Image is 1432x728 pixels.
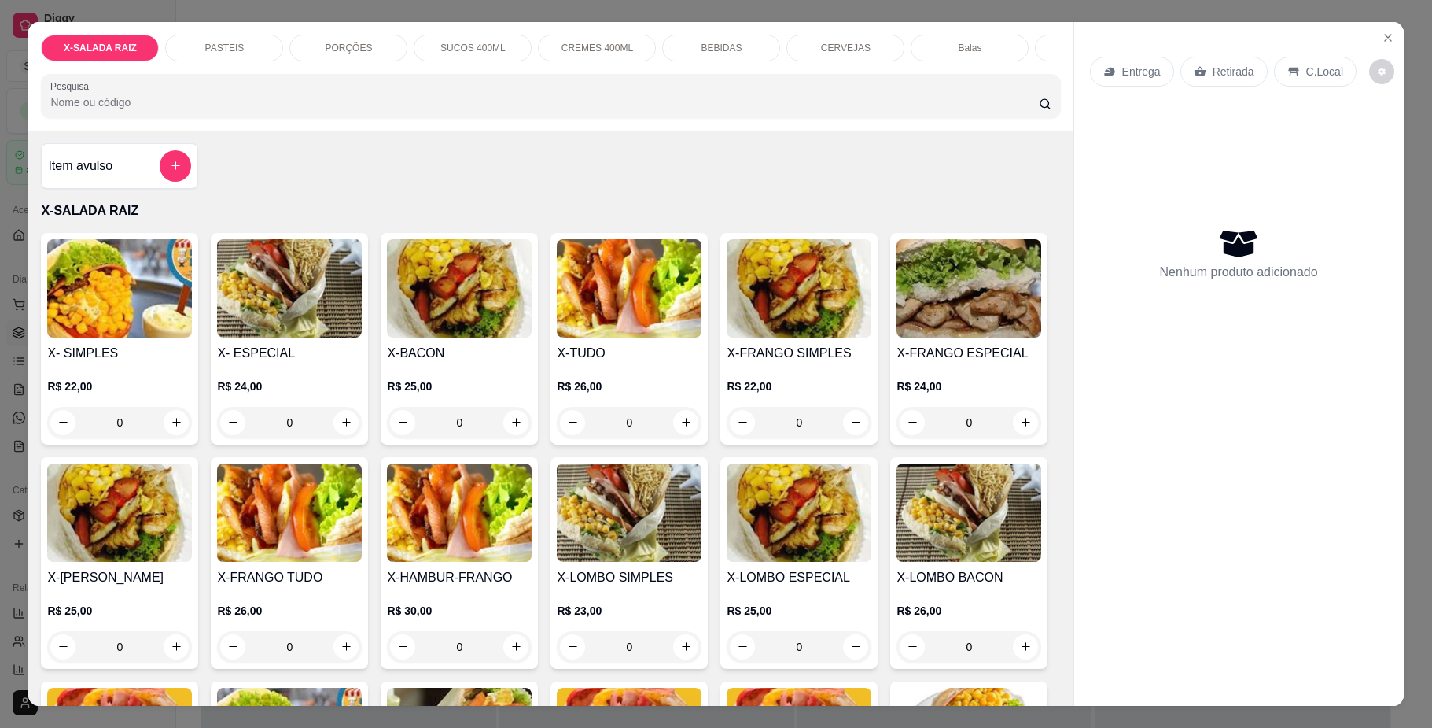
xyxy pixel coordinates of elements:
p: PORÇÕES [325,42,372,54]
button: increase-product-quantity [164,410,189,435]
p: Retirada [1213,64,1254,79]
img: product-image [727,239,871,338]
button: Close [1375,25,1401,50]
p: PASTEIS [205,42,245,54]
img: product-image [217,239,362,338]
h4: X- SIMPLES [47,344,192,363]
h4: X-FRANGO ESPECIAL [896,344,1041,363]
p: R$ 23,00 [557,603,701,619]
img: product-image [557,239,701,338]
button: decrease-product-quantity [390,410,415,435]
p: R$ 25,00 [387,379,532,394]
button: increase-product-quantity [1013,410,1038,435]
img: product-image [217,464,362,562]
img: product-image [896,239,1041,338]
p: R$ 25,00 [47,603,192,619]
button: increase-product-quantity [164,634,189,660]
h4: X-[PERSON_NAME] [47,568,192,587]
button: decrease-product-quantity [390,634,415,660]
p: X-SALADA RAIZ [64,42,137,54]
h4: X-LOMBO BACON [896,568,1041,587]
h4: Item avulso [48,157,112,176]
p: CERVEJAS [821,42,871,54]
button: decrease-product-quantity [50,410,75,435]
h4: X-LOMBO SIMPLES [557,568,701,587]
button: increase-product-quantity [333,634,359,660]
p: SUCOS 400ML [440,42,506,54]
button: increase-product-quantity [503,634,528,660]
p: R$ 26,00 [217,603,362,619]
img: product-image [727,464,871,562]
p: Nenhum produto adicionado [1160,263,1318,282]
button: decrease-product-quantity [560,634,585,660]
img: product-image [47,464,192,562]
button: decrease-product-quantity [560,410,585,435]
button: decrease-product-quantity [730,410,755,435]
h4: X-FRANGO SIMPLES [727,344,871,363]
button: decrease-product-quantity [730,634,755,660]
button: decrease-product-quantity [1369,59,1394,84]
img: product-image [896,464,1041,562]
button: decrease-product-quantity [220,410,245,435]
p: R$ 30,00 [387,603,532,619]
p: X-SALADA RAIZ [41,201,1060,220]
p: R$ 26,00 [896,603,1041,619]
p: Balas [958,42,981,54]
img: product-image [47,239,192,338]
p: BEBIDAS [701,42,742,54]
button: add-separate-item [160,150,191,182]
p: R$ 24,00 [896,379,1041,394]
img: product-image [387,239,532,338]
h4: X-TUDO [557,344,701,363]
p: R$ 26,00 [557,379,701,394]
h4: X- ESPECIAL [217,344,362,363]
h4: X-FRANGO TUDO [217,568,362,587]
button: increase-product-quantity [333,410,359,435]
button: increase-product-quantity [843,410,868,435]
button: increase-product-quantity [1013,634,1038,660]
h4: X-BACON [387,344,532,363]
input: Pesquisa [50,94,1038,110]
h4: X-HAMBUR-FRANGO [387,568,532,587]
p: R$ 25,00 [727,603,871,619]
p: CREMES 400ML [561,42,633,54]
button: decrease-product-quantity [220,634,245,660]
p: C.Local [1306,64,1343,79]
p: R$ 22,00 [727,379,871,394]
img: product-image [387,464,532,562]
button: increase-product-quantity [673,634,698,660]
p: R$ 24,00 [217,379,362,394]
img: product-image [557,464,701,562]
button: decrease-product-quantity [50,634,75,660]
button: increase-product-quantity [843,634,868,660]
p: R$ 22,00 [47,379,192,394]
h4: X-LOMBO ESPECIAL [727,568,871,587]
p: Entrega [1122,64,1161,79]
button: decrease-product-quantity [900,410,925,435]
label: Pesquisa [50,79,94,93]
button: decrease-product-quantity [900,634,925,660]
button: increase-product-quantity [673,410,698,435]
button: increase-product-quantity [503,410,528,435]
